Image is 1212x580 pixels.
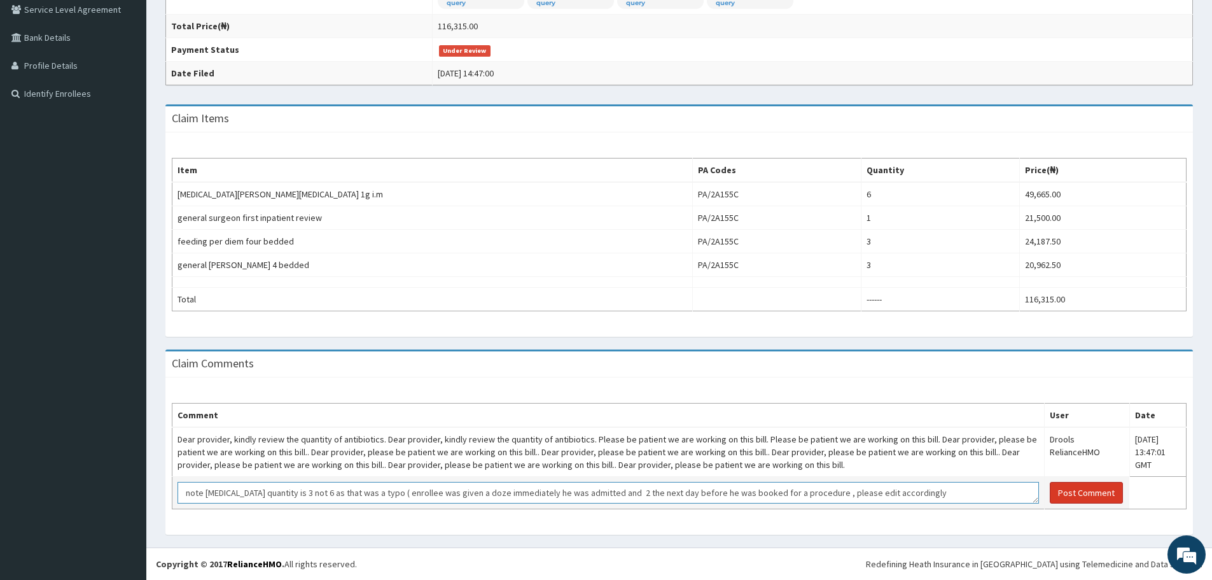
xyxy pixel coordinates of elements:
[172,206,693,230] td: general surgeon first inpatient review
[439,45,491,57] span: Under Review
[172,427,1045,477] td: Dear provider, kindly review the quantity of antibiotics. Dear provider, kindly review the quanti...
[66,71,214,88] div: Chat with us now
[227,558,282,570] a: RelianceHMO
[438,67,494,80] div: [DATE] 14:47:00
[1020,253,1187,277] td: 20,962.50
[6,348,242,392] textarea: Type your message and hit 'Enter'
[166,38,433,62] th: Payment Status
[861,288,1020,311] td: ------
[861,253,1020,277] td: 3
[172,159,693,183] th: Item
[861,206,1020,230] td: 1
[172,113,229,124] h3: Claim Items
[1044,404,1129,428] th: User
[156,558,284,570] strong: Copyright © 2017 .
[861,230,1020,253] td: 3
[166,15,433,38] th: Total Price(₦)
[1020,288,1187,311] td: 116,315.00
[172,182,693,206] td: [MEDICAL_DATA][PERSON_NAME][MEDICAL_DATA] 1g i.m
[693,230,861,253] td: PA/2A155C
[172,230,693,253] td: feeding per diem four bedded
[172,358,254,369] h3: Claim Comments
[861,182,1020,206] td: 6
[146,548,1212,580] footer: All rights reserved.
[178,482,1039,504] textarea: note [MEDICAL_DATA] quantity is 3 not 6 as that was a typo ( enrollee was given a doze immediatel...
[693,159,861,183] th: PA Codes
[24,64,52,95] img: d_794563401_company_1708531726252_794563401
[1129,427,1186,477] td: [DATE] 13:47:01 GMT
[693,253,861,277] td: PA/2A155C
[1044,427,1129,477] td: Drools RelianceHMO
[1020,182,1187,206] td: 49,665.00
[172,288,693,311] td: Total
[209,6,239,37] div: Minimize live chat window
[172,253,693,277] td: general [PERSON_NAME] 4 bedded
[1020,159,1187,183] th: Price(₦)
[166,62,433,85] th: Date Filed
[74,160,176,289] span: We're online!
[693,182,861,206] td: PA/2A155C
[1129,404,1186,428] th: Date
[1020,206,1187,230] td: 21,500.00
[1020,230,1187,253] td: 24,187.50
[866,558,1202,570] div: Redefining Heath Insurance in [GEOGRAPHIC_DATA] using Telemedicine and Data Science!
[861,159,1020,183] th: Quantity
[438,20,478,32] div: 116,315.00
[693,206,861,230] td: PA/2A155C
[172,404,1045,428] th: Comment
[1050,482,1123,504] button: Post Comment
